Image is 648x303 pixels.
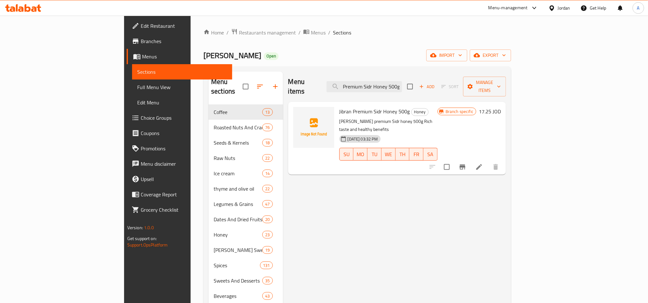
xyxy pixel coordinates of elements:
[263,247,272,253] span: 19
[327,81,402,92] input: search
[479,107,501,116] h6: 17.25 JOD
[263,216,272,223] span: 20
[214,246,262,254] div: Jubran Sweets
[214,170,262,177] span: Ice cream
[263,109,272,115] span: 13
[127,34,232,49] a: Branches
[426,49,467,61] button: import
[353,148,367,161] button: MO
[209,181,283,196] div: thyme and olive oil22
[137,68,227,76] span: Sections
[475,51,506,59] span: export
[203,28,511,37] nav: breadcrumb
[263,155,272,161] span: 22
[209,273,283,288] div: Sweets And Desserts35
[298,29,301,36] li: /
[263,232,272,238] span: 23
[262,231,273,239] div: items
[127,141,232,156] a: Promotions
[263,140,272,146] span: 18
[488,4,528,12] div: Menu-management
[127,202,232,217] a: Grocery Checklist
[488,159,503,175] button: delete
[214,139,262,147] span: Seeds & Kernels
[209,135,283,150] div: Seeds & Kernels18
[209,227,283,242] div: Honey23
[263,201,272,207] span: 47
[396,148,410,161] button: TH
[239,29,296,36] span: Restaurants management
[209,120,283,135] div: Roasted Nuts And Crackers76
[214,231,262,239] div: Honey
[455,159,470,175] button: Branch-specific-item
[260,261,273,269] div: items
[137,99,227,106] span: Edit Menu
[239,80,252,93] span: Select all sections
[328,29,330,36] li: /
[339,117,438,133] p: [PERSON_NAME] premium Sidr honey 500g Rich taste and healthy benefits
[127,234,157,243] span: Get support on:
[252,79,268,94] span: Sort sections
[262,200,273,208] div: items
[262,154,273,162] div: items
[127,223,143,232] span: Version:
[262,292,273,300] div: items
[426,150,435,159] span: SA
[141,114,227,122] span: Choice Groups
[412,150,421,159] span: FR
[214,246,262,254] span: [PERSON_NAME] Sweets
[214,216,262,223] span: Dates And Dried Fruits
[339,148,354,161] button: SU
[214,200,262,208] span: Legumes & Grains
[142,53,227,60] span: Menus
[262,124,273,131] div: items
[264,52,279,60] div: Open
[345,136,381,142] span: [DATE] 03:32 PM
[214,292,262,300] div: Beverages
[262,216,273,223] div: items
[262,277,273,284] div: items
[214,154,262,162] span: Raw Nuts
[263,293,272,299] span: 43
[443,109,476,115] span: Branch specific
[127,18,232,34] a: Edit Restaurant
[263,170,272,177] span: 14
[132,80,232,95] a: Full Menu View
[127,187,232,202] a: Coverage Report
[127,125,232,141] a: Coupons
[333,29,351,36] span: Sections
[141,175,227,183] span: Upsell
[403,80,417,93] span: Select section
[303,28,326,37] a: Menus
[127,171,232,187] a: Upsell
[417,82,437,92] button: Add
[288,77,319,96] h2: Menu items
[417,82,437,92] span: Add item
[209,242,283,258] div: [PERSON_NAME] Sweets19
[209,166,283,181] div: Ice cream14
[132,64,232,80] a: Sections
[141,206,227,214] span: Grocery Checklist
[382,148,396,161] button: WE
[141,129,227,137] span: Coupons
[141,160,227,168] span: Menu disclaimer
[141,191,227,198] span: Coverage Report
[398,150,407,159] span: TH
[209,104,283,120] div: Coffee13
[141,145,227,152] span: Promotions
[558,4,570,11] div: Jordan
[214,277,262,284] div: Sweets And Desserts
[132,95,232,110] a: Edit Menu
[209,212,283,227] div: Dates And Dried Fruits20
[263,278,272,284] span: 35
[214,261,260,269] span: Spices
[463,77,506,96] button: Manage items
[214,124,262,131] span: Roasted Nuts And Crackers
[370,150,379,159] span: TU
[262,139,273,147] div: items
